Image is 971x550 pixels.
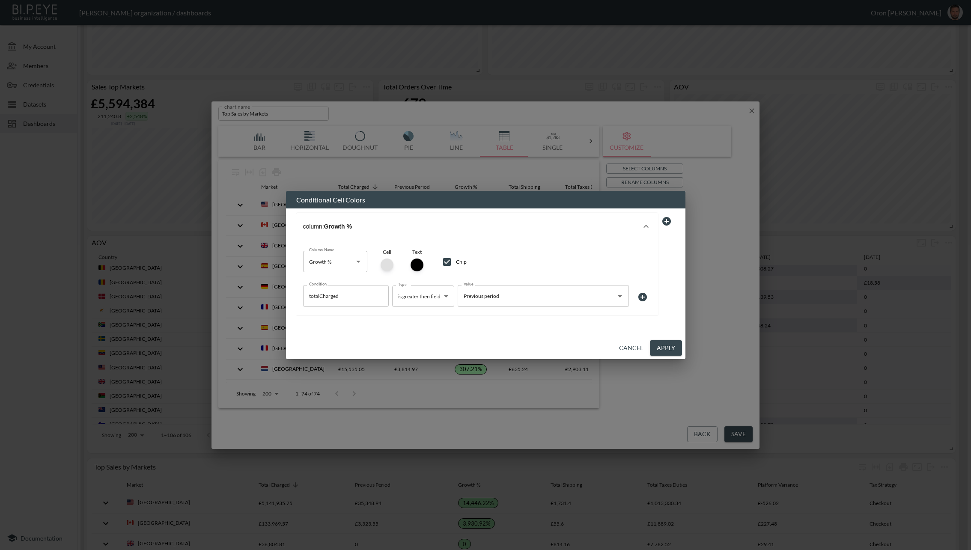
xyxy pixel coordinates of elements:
[324,223,352,230] b: Growth %
[650,340,682,356] button: Apply
[404,249,430,275] div: Text
[374,249,400,275] div: Cell
[614,290,626,302] button: Open
[352,256,364,268] button: Open
[309,281,327,287] label: Condition
[398,282,407,287] label: Type
[464,281,474,287] label: Value
[307,255,340,268] input: Column Name
[309,247,334,253] label: Column Name
[286,191,685,209] h2: Conditional Cell Colors
[296,213,658,240] button: column:Growth %
[303,223,641,230] div: column:
[307,289,372,303] input: Condition
[462,289,601,303] input: Value
[616,340,646,356] button: Cancel
[456,258,467,266] div: Chip
[398,293,441,300] span: is greater then field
